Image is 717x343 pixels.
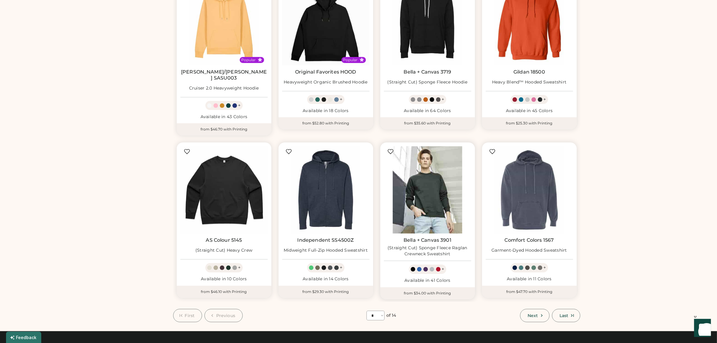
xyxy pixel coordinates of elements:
[560,313,568,318] span: Last
[380,287,475,299] div: from $34.00 with Printing
[189,85,259,91] div: Cruiser 2.0 Heavyweight Hoodie
[284,79,368,85] div: Heavyweight Organic Brushed Hoodie
[482,286,577,298] div: from $47.70 with Printing
[204,309,243,322] button: Previous
[216,313,235,318] span: Previous
[492,79,567,85] div: Heavy Blend™ Hooded Sweatshirt
[340,96,343,103] div: +
[185,313,195,318] span: First
[340,264,343,271] div: +
[238,264,241,271] div: +
[486,108,573,114] div: Available in 45 Colors
[491,247,567,253] div: Garment-Dyed Hooded Sweatshirt
[295,69,356,75] a: Original Favorites HOOD
[520,309,550,322] button: Next
[384,278,471,284] div: Available in 41 Colors
[284,247,368,253] div: Midweight Full-Zip Hooded Sweatshirt
[384,245,471,257] div: (Straight Cut) Sponge Fleece Raglan Crewneck Sweatshirt
[404,237,451,243] a: Bella + Canvas 3901
[404,69,451,75] a: Bella + Canvas 3719
[282,146,369,234] img: Independent Trading Co. SS4500Z Midweight Full-Zip Hooded Sweatshirt
[238,102,241,109] div: +
[513,69,545,75] a: Gildan 18500
[258,58,262,62] button: Popular Style
[388,79,468,85] div: (Straight Cut) Sponge Fleece Hoodie
[688,316,714,342] iframe: Front Chat
[195,247,252,253] div: (Straight Cut) Heavy Crew
[173,309,202,322] button: First
[298,237,354,243] a: Independent SS4500Z
[180,276,268,282] div: Available in 10 Colors
[384,146,471,234] img: BELLA + CANVAS 3901 (Straight Cut) Sponge Fleece Raglan Crewneck Sweatshirt
[552,309,580,322] button: Last
[279,286,373,298] div: from $29.30 with Printing
[442,266,444,272] div: +
[505,237,554,243] a: Comfort Colors 1567
[343,58,358,62] div: Popular
[177,286,271,298] div: from $46.10 with Printing
[282,108,369,114] div: Available in 18 Colors
[544,264,546,271] div: +
[242,58,256,62] div: Popular
[180,146,268,234] img: AS Colour 5145 (Straight Cut) Heavy Crew
[384,108,471,114] div: Available in 64 Colors
[528,313,538,318] span: Next
[380,117,475,129] div: from $35.60 with Printing
[177,123,271,135] div: from $46.70 with Printing
[282,276,369,282] div: Available in 14 Colors
[279,117,373,129] div: from $52.80 with Printing
[486,146,573,234] img: Comfort Colors 1567 Garment-Dyed Hooded Sweatshirt
[206,237,242,243] a: AS Colour 5145
[180,114,268,120] div: Available in 43 Colors
[386,313,396,319] div: of 14
[544,96,546,103] div: +
[486,276,573,282] div: Available in 11 Colors
[360,58,364,62] button: Popular Style
[482,117,577,129] div: from $25.30 with Printing
[180,69,268,81] a: [PERSON_NAME]/[PERSON_NAME] SASU003
[442,96,444,103] div: +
